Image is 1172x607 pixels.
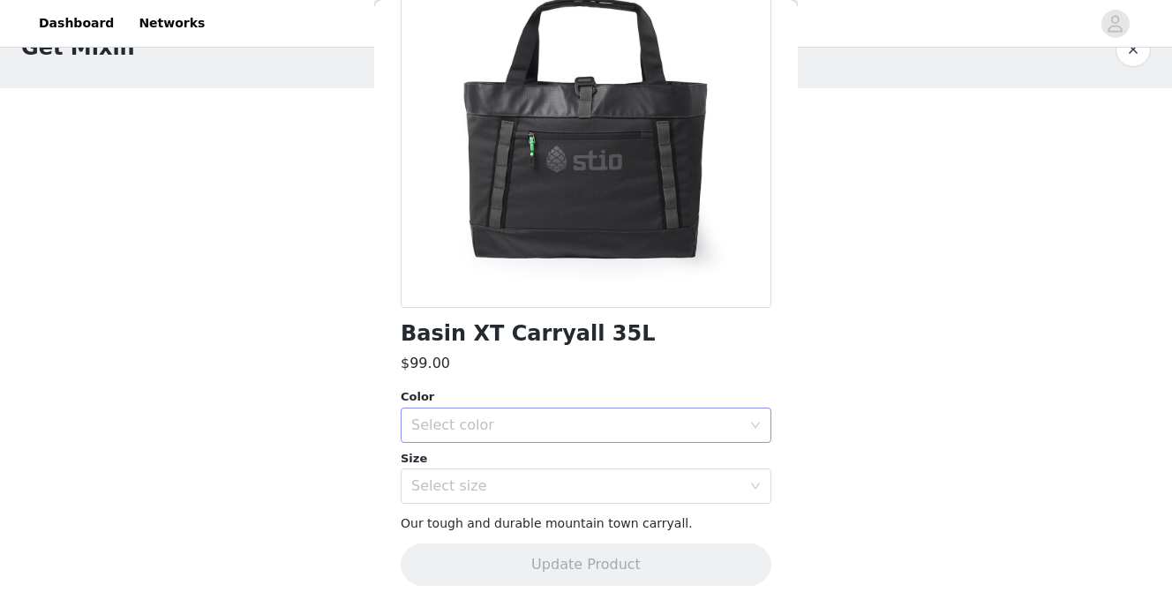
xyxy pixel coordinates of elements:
[401,516,693,530] span: Our tough and durable mountain town carryall.
[401,388,771,406] div: Color
[750,481,761,493] i: icon: down
[411,416,741,434] div: Select color
[750,420,761,432] i: icon: down
[28,4,124,43] a: Dashboard
[411,477,741,495] div: Select size
[401,322,656,346] h1: Basin XT Carryall 35L
[21,32,141,64] h1: Get Mixin'
[401,353,450,374] h3: $99.00
[1107,10,1123,38] div: avatar
[128,4,215,43] a: Networks
[401,450,771,468] div: Size
[401,543,771,586] button: Update Product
